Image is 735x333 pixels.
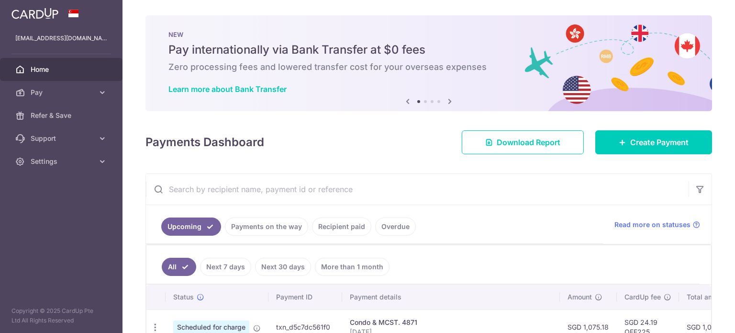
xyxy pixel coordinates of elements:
h6: Zero processing fees and lowered transfer cost for your overseas expenses [168,61,689,73]
span: Total amt. [687,292,718,302]
span: CardUp fee [624,292,661,302]
span: Create Payment [630,137,689,148]
p: [EMAIL_ADDRESS][DOMAIN_NAME] [15,34,107,43]
a: Recipient paid [312,218,371,236]
span: Refer & Save [31,111,94,120]
a: Download Report [462,130,584,154]
span: Read more on statuses [614,220,690,230]
a: Next 7 days [200,258,251,276]
img: Bank transfer banner [145,15,712,111]
img: CardUp [11,8,58,19]
span: Settings [31,157,94,166]
h4: Payments Dashboard [145,134,264,151]
a: Read more on statuses [614,220,700,230]
th: Payment details [342,285,560,310]
a: All [162,258,196,276]
span: Download Report [497,137,560,148]
a: Learn more about Bank Transfer [168,84,287,94]
a: Payments on the way [225,218,308,236]
a: Next 30 days [255,258,311,276]
span: Pay [31,88,94,97]
h5: Pay internationally via Bank Transfer at $0 fees [168,42,689,57]
a: Upcoming [161,218,221,236]
span: Home [31,65,94,74]
p: NEW [168,31,689,38]
span: Amount [568,292,592,302]
div: Condo & MCST. 4871 [350,318,552,327]
span: Support [31,134,94,143]
th: Payment ID [268,285,342,310]
a: Overdue [375,218,416,236]
a: Create Payment [595,130,712,154]
span: Status [173,292,194,302]
a: More than 1 month [315,258,390,276]
input: Search by recipient name, payment id or reference [146,174,689,205]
